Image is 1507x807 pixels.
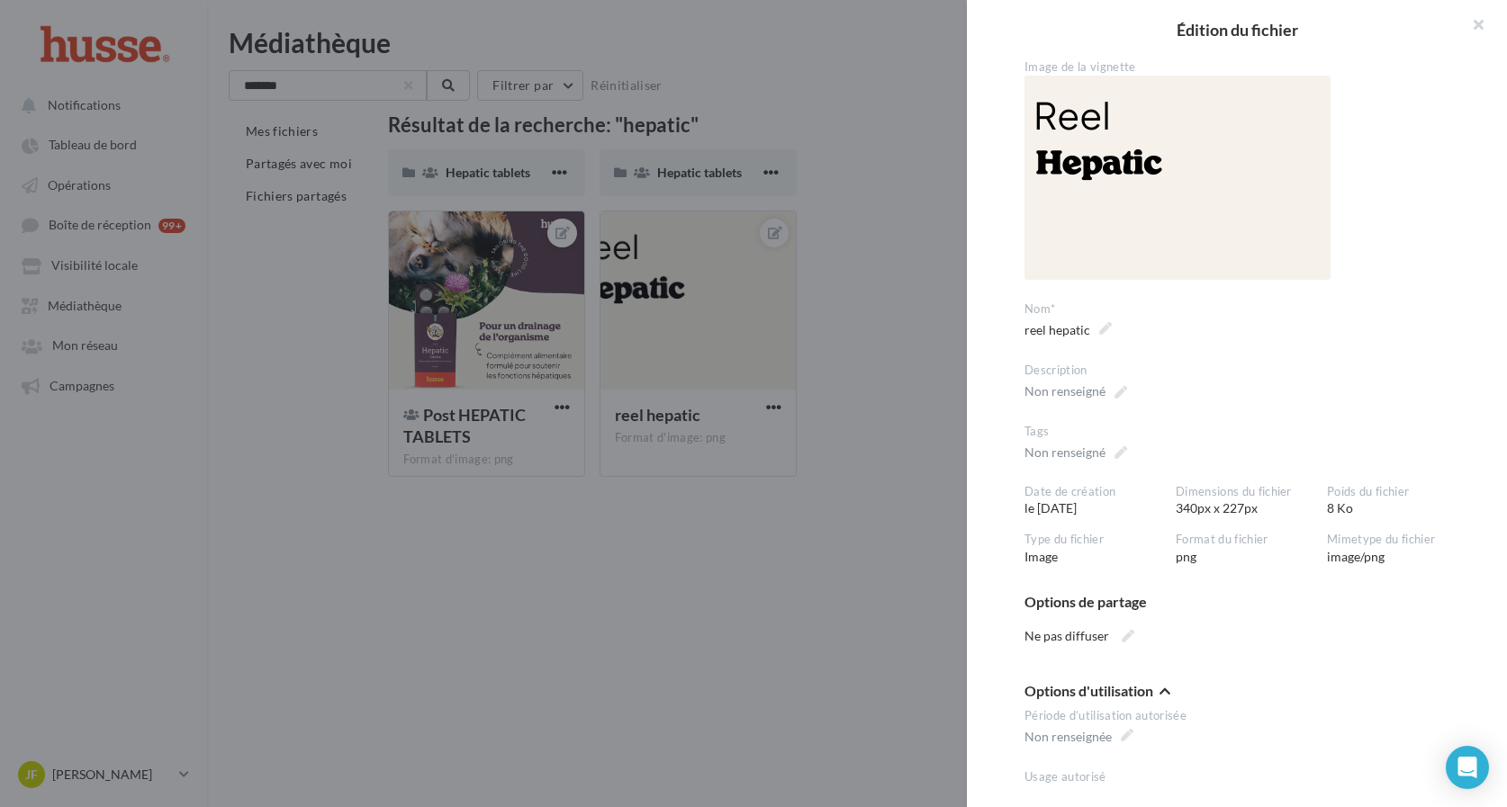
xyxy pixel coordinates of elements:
div: 8 Ko [1327,484,1478,518]
div: Non renseigné [1024,444,1105,462]
div: Image [1024,532,1176,566]
div: Tags [1024,424,1464,440]
div: Type du fichier [1024,532,1161,548]
span: Non renseignée [1024,724,1133,749]
div: Format du fichier [1176,532,1313,548]
div: le [DATE] [1024,484,1176,518]
div: 340px x 227px [1176,484,1327,518]
div: Ne pas diffuser [1024,627,1109,645]
div: image/png [1327,532,1478,566]
span: Non renseigné [1024,379,1127,404]
div: Image de la vignette [1024,59,1464,76]
button: Options d'utilisation [1024,682,1170,704]
div: Description [1024,363,1464,379]
div: Poids du fichier [1327,484,1464,500]
h2: Édition du fichier [996,22,1478,38]
div: Dimensions du fichier [1176,484,1313,500]
span: reel hepatic [1024,318,1112,343]
div: Open Intercom Messenger [1446,746,1489,789]
span: Options d'utilisation [1024,684,1153,698]
div: Usage autorisé [1024,769,1464,785]
img: reel hepatic [1024,76,1331,280]
div: Options de partage [1024,595,1464,609]
div: Période d’utilisation autorisée [1024,708,1464,724]
div: Mimetype du fichier [1327,532,1464,548]
div: png [1176,532,1327,566]
div: Date de création [1024,484,1161,500]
